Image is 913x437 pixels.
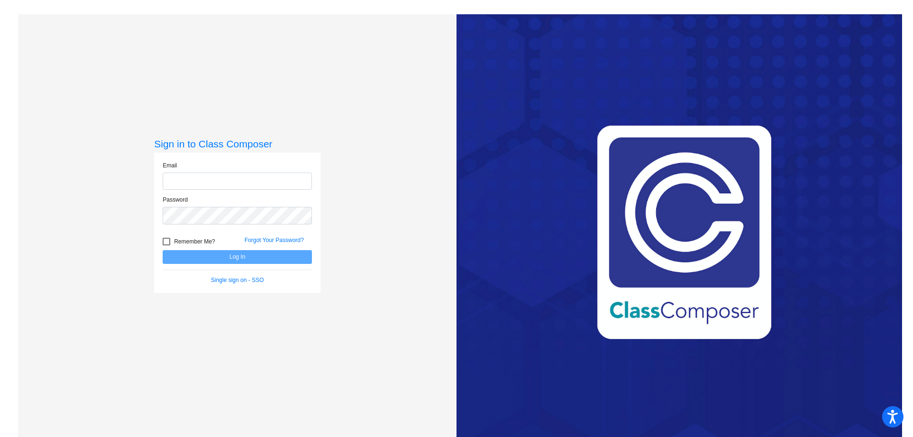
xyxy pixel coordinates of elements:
a: Single sign on - SSO [211,277,264,283]
a: Forgot Your Password? [244,237,304,243]
label: Password [163,195,188,204]
h3: Sign in to Class Composer [154,138,321,150]
label: Email [163,161,177,170]
button: Log In [163,250,312,264]
span: Remember Me? [174,236,215,247]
